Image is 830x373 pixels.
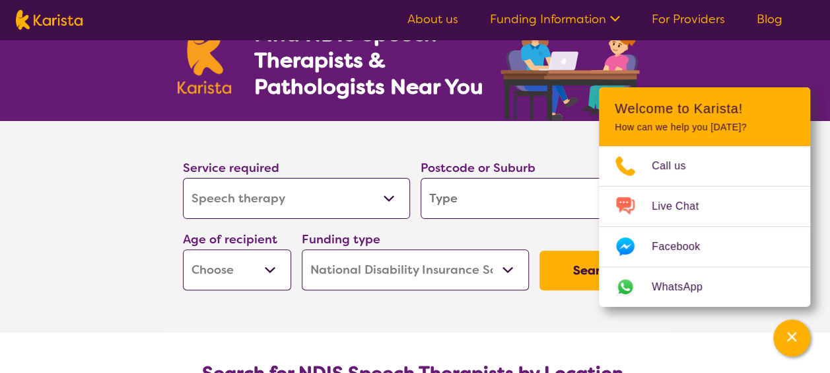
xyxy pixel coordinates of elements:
label: Service required [183,160,279,176]
span: Live Chat [652,196,714,216]
span: WhatsApp [652,277,718,297]
a: About us [407,11,458,27]
label: Funding type [302,231,380,247]
span: Facebook [652,237,716,257]
a: Funding Information [490,11,620,27]
button: Search [539,251,648,290]
a: Web link opens in a new tab. [599,267,810,307]
a: For Providers [652,11,725,27]
img: Karista logo [178,22,232,94]
h2: Welcome to Karista! [615,101,794,116]
img: Karista logo [16,10,83,30]
input: Type [421,178,648,219]
h1: Find NDIS Speech Therapists & Pathologists Near You [254,21,498,100]
p: How can we help you [DATE]? [615,122,794,133]
button: Channel Menu [773,319,810,356]
div: Channel Menu [599,87,810,307]
label: Postcode or Suburb [421,160,536,176]
label: Age of recipient [183,231,277,247]
img: speech-therapy [490,5,653,121]
ul: Choose channel [599,146,810,307]
a: Blog [757,11,782,27]
span: Call us [652,156,702,176]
